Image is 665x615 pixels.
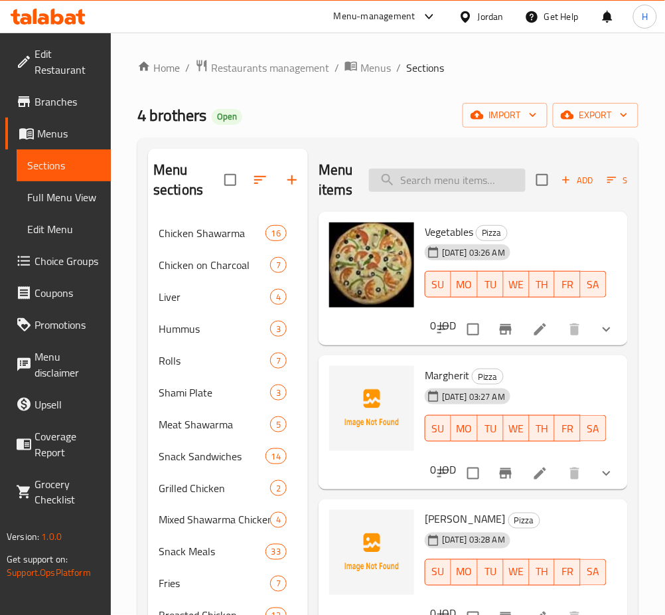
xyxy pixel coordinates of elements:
span: 4 [271,514,286,527]
div: items [270,321,287,337]
a: Home [137,60,180,76]
span: Sort sections [244,164,276,196]
button: delete [559,313,591,345]
img: Alfredo [329,510,414,595]
span: TU [483,563,498,582]
span: 3 [271,387,286,399]
span: SA [586,563,601,582]
div: Shami Plate3 [148,377,308,408]
span: [DATE] 03:26 AM [437,246,510,259]
div: Snack Meals33 [148,536,308,568]
a: Coverage Report [5,420,111,468]
span: Pizza [509,513,540,529]
span: H [642,9,648,24]
button: SA [581,559,607,586]
span: 16 [266,227,286,240]
span: Coverage Report [35,428,100,460]
span: Mixed Shawarma Chicken And Meat Shawarma Pieces [159,512,270,528]
div: Liver [159,289,270,305]
span: Pizza [473,369,503,385]
span: 7 [271,355,286,367]
button: sort-choices [427,313,459,345]
span: Snack Sandwiches [159,448,265,464]
span: 7 [271,259,286,272]
div: Fries [159,576,270,592]
span: Meat Shawarma [159,416,270,432]
button: show more [591,313,623,345]
span: 33 [266,546,286,559]
div: items [270,512,287,528]
span: TH [535,419,550,438]
div: Pizza [476,225,508,241]
span: Coupons [35,285,100,301]
button: import [463,103,548,128]
div: Chicken on Charcoal7 [148,249,308,281]
button: Sort [604,170,647,191]
span: 14 [266,450,286,463]
span: Edit Restaurant [35,46,100,78]
span: SA [586,275,601,294]
span: Add item [556,170,599,191]
button: SU [425,271,451,298]
div: Hummus3 [148,313,308,345]
span: Chicken Shawarma [159,225,265,241]
span: [PERSON_NAME] [425,509,506,529]
span: Add [559,173,595,188]
svg: Show Choices [599,466,615,482]
span: SU [431,419,446,438]
div: Rolls7 [148,345,308,377]
button: TU [478,271,504,298]
div: Pizza [508,513,540,529]
span: Upsell [35,396,100,412]
span: FR [560,275,575,294]
a: Edit Menu [17,213,111,245]
div: items [270,576,287,592]
span: Menu disclaimer [35,349,100,381]
span: Select to update [459,315,487,343]
span: Select to update [459,460,487,487]
div: items [270,385,287,400]
button: export [553,103,638,128]
span: 4 brothers [137,100,206,130]
div: items [270,416,287,432]
div: Liver4 [148,281,308,313]
div: Menu-management [334,9,415,25]
button: sort-choices [427,458,459,489]
span: TH [535,275,550,294]
span: Select all sections [216,166,244,194]
button: TU [478,559,504,586]
span: TU [483,275,498,294]
button: show more [591,458,623,489]
span: SU [431,563,446,582]
a: Edit menu item [532,466,548,482]
nav: breadcrumb [137,59,638,76]
a: Promotions [5,309,111,341]
button: FR [555,559,581,586]
div: Rolls [159,353,270,369]
div: Pizza [472,369,504,385]
a: Full Menu View [17,181,111,213]
span: Menus [360,60,391,76]
span: SU [431,275,446,294]
div: Fries7 [148,568,308,600]
div: Chicken Shawarma16 [148,217,308,249]
button: MO [451,415,478,442]
span: Pizza [477,225,507,240]
div: Mixed Shawarma Chicken And Meat Shawarma Pieces4 [148,504,308,536]
span: MO [457,275,473,294]
span: Sections [27,157,100,173]
span: Full Menu View [27,189,100,205]
button: TH [530,559,555,586]
button: FR [555,271,581,298]
div: Meat Shawarma5 [148,408,308,440]
button: Branch-specific-item [490,458,522,489]
span: [DATE] 03:27 AM [437,391,510,403]
button: MO [451,559,478,586]
span: 4 [271,291,286,304]
div: Snack Meals [159,544,265,560]
span: TU [483,419,498,438]
span: Get support on: [7,551,68,569]
span: Hummus [159,321,270,337]
span: Promotions [35,317,100,333]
